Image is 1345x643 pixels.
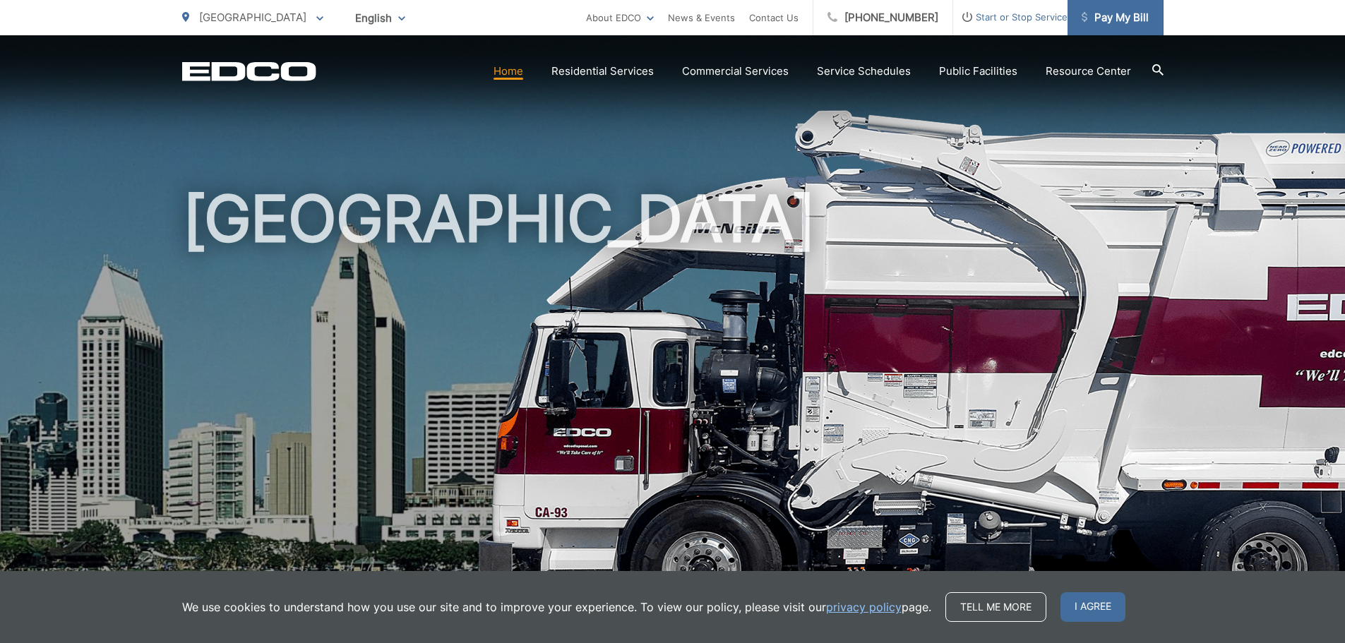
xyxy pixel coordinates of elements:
[551,63,654,80] a: Residential Services
[182,184,1164,630] h1: [GEOGRAPHIC_DATA]
[945,592,1046,622] a: Tell me more
[749,9,799,26] a: Contact Us
[668,9,735,26] a: News & Events
[826,599,902,615] a: privacy policy
[182,61,316,81] a: EDCD logo. Return to the homepage.
[586,9,654,26] a: About EDCO
[345,6,416,30] span: English
[1082,9,1149,26] span: Pay My Bill
[939,63,1017,80] a: Public Facilities
[1046,63,1131,80] a: Resource Center
[182,599,931,615] p: We use cookies to understand how you use our site and to improve your experience. To view our pol...
[199,11,306,24] span: [GEOGRAPHIC_DATA]
[1060,592,1125,622] span: I agree
[817,63,911,80] a: Service Schedules
[494,63,523,80] a: Home
[682,63,789,80] a: Commercial Services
